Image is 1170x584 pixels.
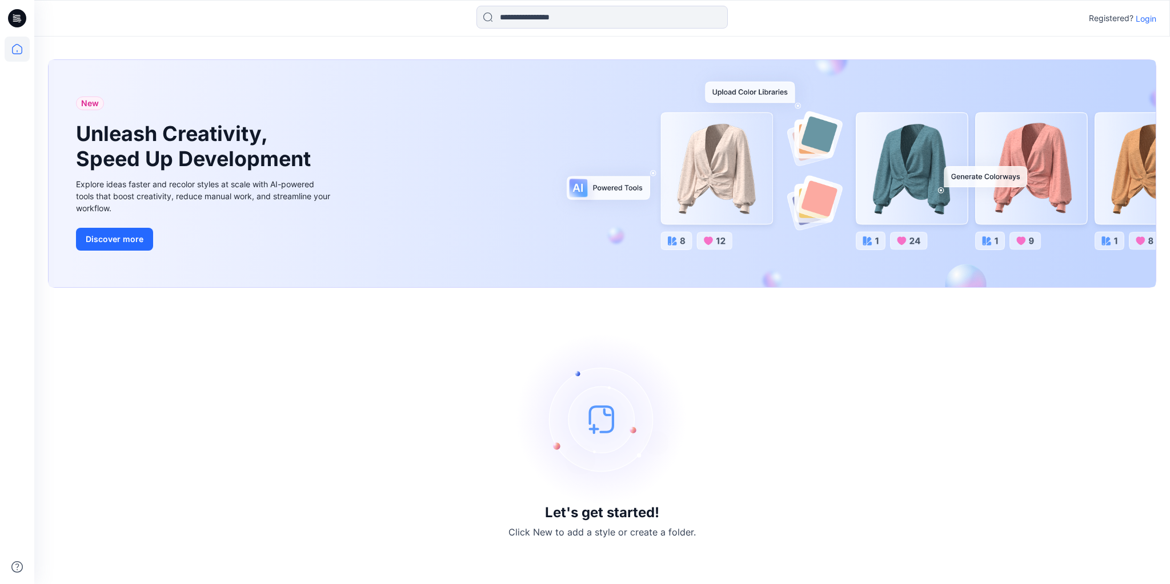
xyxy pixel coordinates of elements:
h1: Unleash Creativity, Speed Up Development [76,122,316,171]
div: Explore ideas faster and recolor styles at scale with AI-powered tools that boost creativity, red... [76,178,333,214]
a: Discover more [76,228,333,251]
img: empty-state-image.svg [516,333,688,505]
h3: Let's get started! [545,505,659,521]
p: Registered? [1089,11,1133,25]
p: Click New to add a style or create a folder. [508,525,696,539]
p: Login [1136,13,1156,25]
button: Discover more [76,228,153,251]
span: New [81,96,99,110]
